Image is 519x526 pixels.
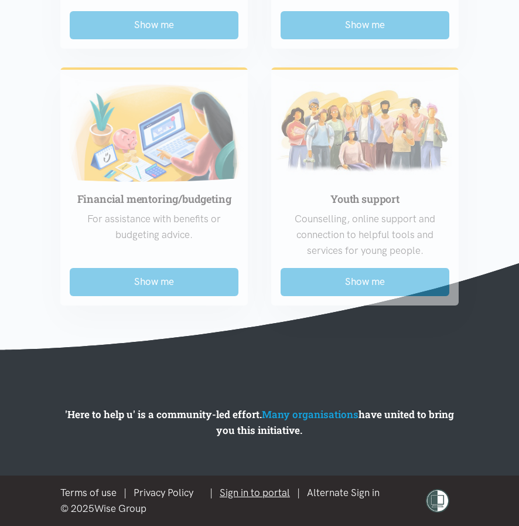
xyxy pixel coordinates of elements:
[134,487,193,498] a: Privacy Policy
[426,489,449,513] img: shielded
[210,487,387,498] span: | |
[60,501,387,517] div: © 2025
[55,406,464,438] p: 'Here to help u' is a community-led effort. have united to bring you this initiative.
[262,408,358,421] a: Many organisations
[220,487,290,498] a: Sign in to portal
[60,485,387,501] div: |
[307,487,380,498] a: Alternate Sign in
[94,503,146,514] a: Wise Group
[60,487,117,498] a: Terms of use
